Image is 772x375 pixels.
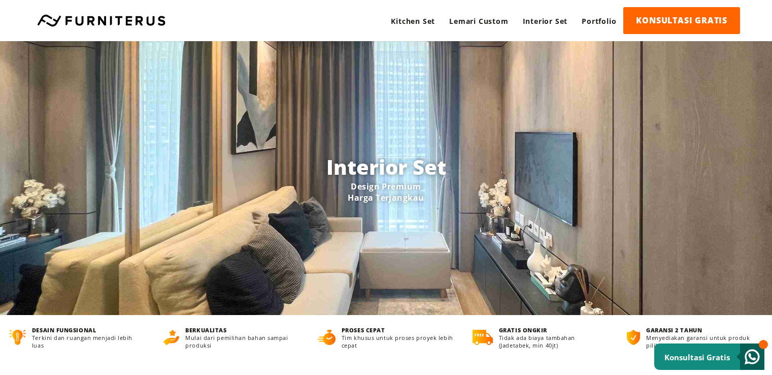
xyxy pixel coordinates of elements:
[32,334,145,349] p: Terkini dan ruangan menjadi lebih luas
[32,326,145,334] h4: DESAIN FUNGSIONAL
[646,326,762,334] h4: GARANSI 2 TAHUN
[473,330,493,345] img: gratis-ongkir.png
[646,334,762,349] p: Menyediakan garansi untuk produk pilihan kamu
[499,334,608,349] p: Tidak ada biaya tambahan (Jadetabek, min 40jt)
[664,352,730,362] small: Konsultasi Gratis
[342,326,454,334] h4: PROSES CEPAT
[499,326,608,334] h4: GRATIS ONGKIR
[163,330,179,345] img: berkualitas.png
[185,334,299,349] p: Mulai dari pemilihan bahan sampai produksi
[575,7,623,35] a: Portfolio
[627,330,640,345] img: bergaransi.png
[442,7,515,35] a: Lemari Custom
[185,326,299,334] h4: BERKUALITAS
[104,153,669,181] h1: Interior Set
[516,7,575,35] a: Interior Set
[9,330,26,345] img: desain-fungsional.png
[654,343,764,370] a: Konsultasi Gratis
[342,334,454,349] p: Tim khusus untuk proses proyek lebih cepat
[623,7,740,34] a: KONSULTASI GRATIS
[384,7,442,35] a: Kitchen Set
[104,181,669,203] p: Design Premium Harga Terjangkau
